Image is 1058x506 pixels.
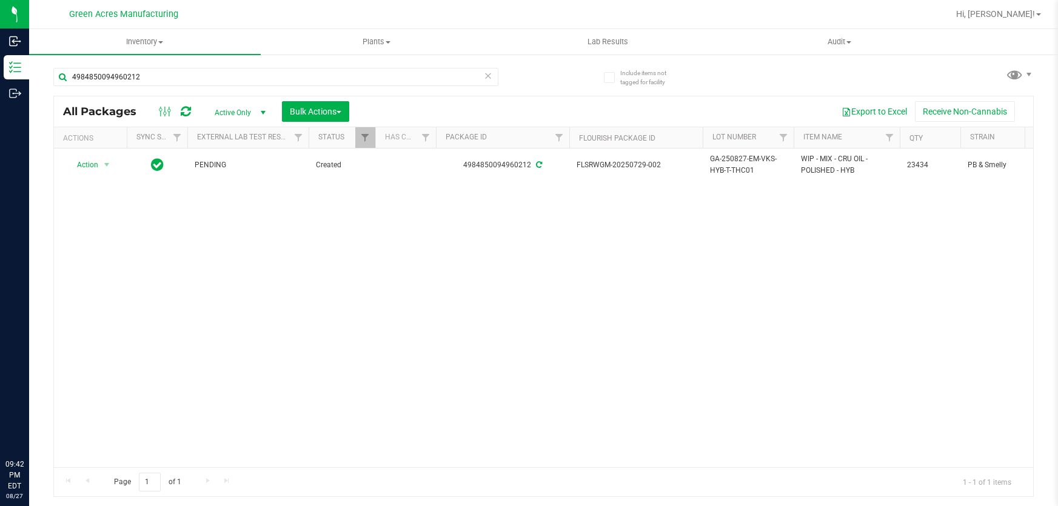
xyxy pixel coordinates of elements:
span: Action [66,156,99,173]
span: Plants [261,36,492,47]
a: Flourish Package ID [579,134,655,142]
span: PENDING [195,159,301,171]
span: Clear [484,68,492,84]
div: 4984850094960212 [434,159,571,171]
span: Bulk Actions [290,107,341,116]
a: Audit [723,29,955,55]
span: Created [316,159,368,171]
a: Lab Results [492,29,724,55]
span: All Packages [63,105,149,118]
th: Has COA [375,127,436,148]
button: Bulk Actions [282,101,349,122]
a: Qty [909,134,923,142]
a: Filter [549,127,569,148]
a: External Lab Test Result [197,133,292,141]
span: FLSRWGM-20250729-002 [577,159,695,171]
button: Receive Non-Cannabis [915,101,1015,122]
span: Audit [724,36,954,47]
span: Inventory [29,36,261,47]
p: 08/27 [5,491,24,501]
input: 1 [139,473,161,491]
span: Sync from Compliance System [534,161,542,169]
span: 23434 [907,159,953,171]
span: Page of 1 [104,473,191,491]
a: Plants [261,29,492,55]
a: Sync Status [136,133,183,141]
iframe: Resource center [12,409,49,445]
inline-svg: Inventory [9,61,21,73]
a: Filter [167,127,187,148]
a: Filter [289,127,309,148]
span: GA-250827-EM-VKS-HYB-T-THC01 [710,153,786,176]
span: Hi, [PERSON_NAME]! [956,9,1035,19]
inline-svg: Outbound [9,87,21,99]
span: In Sync [151,156,164,173]
a: Inventory [29,29,261,55]
p: 09:42 PM EDT [5,459,24,491]
a: Package ID [446,133,487,141]
span: select [99,156,115,173]
a: Lot Number [712,133,756,141]
span: Include items not tagged for facility [620,68,681,87]
inline-svg: Inbound [9,35,21,47]
a: Filter [774,127,794,148]
button: Export to Excel [834,101,915,122]
span: WIP - MIX - CRU OIL - POLISHED - HYB [801,153,892,176]
span: Green Acres Manufacturing [69,9,178,19]
span: Lab Results [571,36,645,47]
a: Filter [355,127,375,148]
a: Filter [416,127,436,148]
a: Item Name [803,133,842,141]
input: Search Package ID, Item Name, SKU, Lot or Part Number... [53,68,498,86]
a: Filter [880,127,900,148]
a: Strain [970,133,995,141]
a: Status [318,133,344,141]
div: Actions [63,134,122,142]
span: 1 - 1 of 1 items [953,473,1021,491]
